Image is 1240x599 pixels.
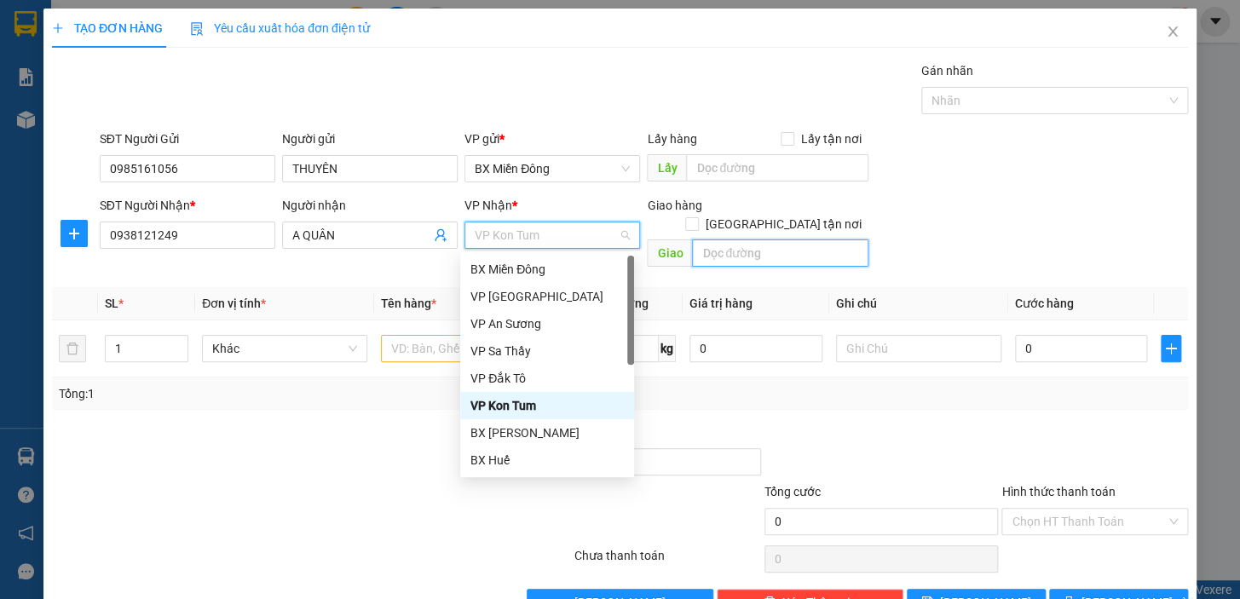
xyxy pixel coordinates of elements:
span: Giao [647,239,692,267]
div: VP An Sương [460,310,634,337]
div: BX [PERSON_NAME] [470,423,624,442]
span: Lấy [647,154,686,181]
span: VP Nhận [464,199,512,212]
span: Tên hàng [381,297,436,310]
span: Lấy tận nơi [794,130,868,148]
span: TẠO ĐƠN HÀNG [52,21,163,35]
div: VP Đắk Tô [460,365,634,392]
button: delete [59,335,86,362]
span: [GEOGRAPHIC_DATA] tận nơi [699,215,868,233]
div: VP An Sương [470,314,624,333]
span: Giao hàng [647,199,701,212]
span: plus [52,22,64,34]
span: Gửi: [14,16,41,34]
div: BX Huế [470,451,624,469]
div: Người gửi [282,130,458,148]
span: VP Kon Tum [475,222,630,248]
span: Yêu cầu xuất hóa đơn điện tử [190,21,370,35]
span: plus [61,227,87,240]
input: 0 [689,335,822,362]
button: plus [61,220,88,247]
div: 100.000 [143,110,285,134]
div: VP gửi [464,130,640,148]
div: 0909932660 [14,76,134,100]
span: Lấy hàng [647,132,696,146]
div: VP Sa Thầy [460,337,634,365]
div: SƠ LOAN [146,55,283,76]
input: Dọc đường [692,239,868,267]
div: HIỆP [14,55,134,76]
div: VP Kon Tum [470,396,624,415]
img: icon [190,22,204,36]
div: BX Phạm Văn Đồng [460,419,634,446]
button: plus [1161,335,1181,362]
input: Dọc đường [686,154,868,181]
span: plus [1162,342,1180,355]
div: Người nhận [282,196,458,215]
div: BX Miền Đông [460,256,634,283]
div: Chưa thanh toán [573,546,763,576]
div: VP Sa Thầy [470,342,624,360]
label: Hình thức thanh toán [1001,485,1115,498]
span: Khác [212,336,357,361]
div: BX Miền Đông [14,14,134,55]
input: Ghi Chú [836,335,1001,362]
span: Nhận: [146,16,187,34]
div: BX Miền Đông [470,260,624,279]
span: Đơn vị tính [202,297,266,310]
div: BX [PERSON_NAME] [146,14,283,55]
div: VP Đà Nẵng [460,283,634,310]
span: CC : [143,114,167,132]
div: VP Kon Tum [460,392,634,419]
div: VP [GEOGRAPHIC_DATA] [470,287,624,306]
span: Tổng cước [764,485,821,498]
div: SĐT Người Gửi [100,130,275,148]
div: Tổng: 1 [59,384,480,403]
div: 0796191679 [146,76,283,100]
span: kg [659,335,676,362]
span: SL [105,297,118,310]
button: Close [1149,9,1197,56]
div: SĐT Người Nhận [100,196,275,215]
label: Gán nhãn [921,64,973,78]
span: close [1166,25,1179,38]
span: user-add [434,228,447,242]
div: BX Huế [460,446,634,474]
span: BX Miền Đông [475,156,630,181]
span: Cước hàng [1015,297,1074,310]
input: VD: Bàn, Ghế [381,335,546,362]
th: Ghi chú [829,287,1008,320]
div: VP Đắk Tô [470,369,624,388]
span: Giá trị hàng [689,297,753,310]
